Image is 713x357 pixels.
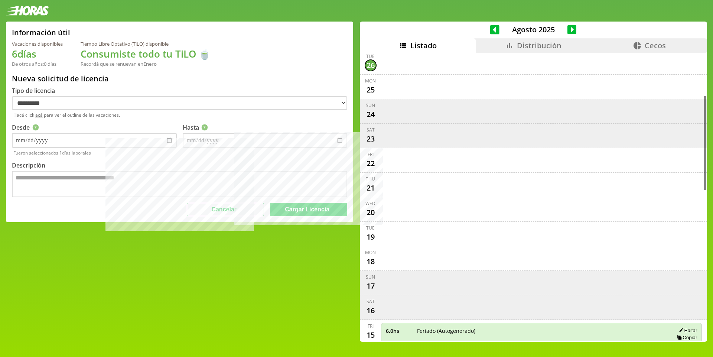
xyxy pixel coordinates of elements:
span: Hacé click para ver el outline de las vacaciones. [13,112,347,118]
button: Cancelar [187,203,264,216]
span: ? [33,124,39,131]
article: Más información [33,124,39,131]
button: Cargar Licencia [270,203,347,216]
button: Editar [677,327,697,334]
div: scrollable content [360,53,707,341]
div: Tiempo Libre Optativo (TiLO) disponible [81,40,211,47]
span: 6.0 hs [386,327,412,334]
h1: Consumiste todo tu TiLO 🍵 [81,47,211,61]
div: Thu [366,176,375,182]
h2: Información útil [12,27,70,38]
div: Descripción [12,161,347,169]
div: Sun [366,102,375,108]
span: Agosto 2025 [499,25,567,35]
div: 24 [365,108,377,120]
div: 22 [365,158,377,169]
span: Cecos [645,40,666,51]
b: Enero [143,61,157,67]
select: Tipo de licencia [12,96,347,110]
div: Mon [365,249,376,256]
div: Mon [365,78,376,84]
div: Sun [366,274,375,280]
span: Cargar Licencia [285,206,329,212]
img: logotipo [6,6,49,16]
span: Fueron seleccionados días laborales [13,150,347,156]
article: Más información [202,124,208,131]
span: ? [202,124,208,131]
label: Hasta [183,123,209,132]
h1: 6 días [12,47,63,61]
div: 16 [365,305,377,317]
div: Wed [365,200,375,207]
label: Desde [12,123,40,132]
div: 26 [365,59,377,71]
span: Distribución [517,40,561,51]
div: 15 [365,329,377,341]
div: 20 [365,207,377,218]
div: Tue [366,225,375,231]
div: Fri [368,323,374,329]
div: De otros años: 0 días [12,61,63,67]
div: 25 [365,84,377,96]
div: 23 [365,133,377,145]
button: Copiar [675,334,697,341]
div: Tue [366,53,375,59]
span: Listado [410,40,437,51]
div: Fri [368,151,374,158]
div: 19 [365,231,377,243]
div: Vacaciones disponibles [12,40,63,47]
textarea: Descripción [12,171,347,197]
div: Tipo de licencia [12,87,347,95]
div: 18 [365,256,377,267]
span: Cancelar [211,206,237,212]
span: 1 [59,150,62,156]
div: Sat [367,298,375,305]
div: Sat [367,127,375,133]
h2: Nueva solicitud de licencia [12,74,347,84]
div: Recordá que se renuevan en [81,61,211,67]
div: 21 [365,182,377,194]
span: Feriado (Autogenerado) [417,327,658,334]
div: 17 [365,280,377,292]
a: acá [35,112,43,118]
